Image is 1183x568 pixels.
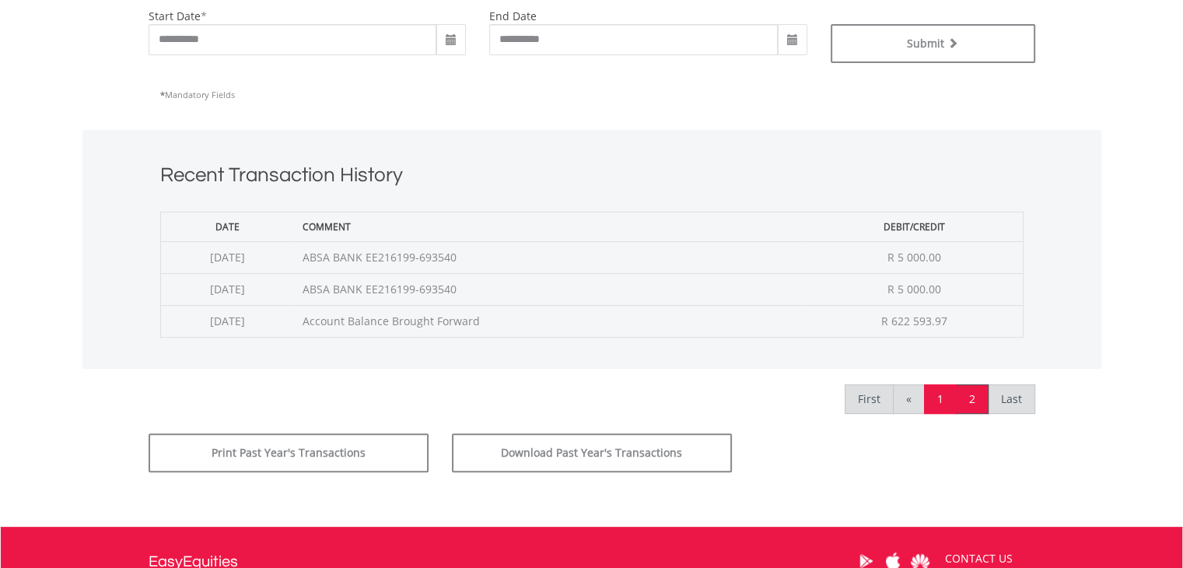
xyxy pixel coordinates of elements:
[806,212,1023,241] th: Debit/Credit
[893,384,925,414] a: «
[149,433,429,472] button: Print Past Year's Transactions
[160,212,295,241] th: Date
[160,241,295,273] td: [DATE]
[295,212,805,241] th: Comment
[887,250,941,265] span: R 5 000.00
[149,9,201,23] label: start date
[160,305,295,337] td: [DATE]
[295,305,805,337] td: Account Balance Brought Forward
[160,89,235,100] span: Mandatory Fields
[887,282,941,296] span: R 5 000.00
[295,241,805,273] td: ABSA BANK EE216199-693540
[295,273,805,305] td: ABSA BANK EE216199-693540
[845,384,894,414] a: First
[831,24,1035,63] button: Submit
[160,161,1024,196] h1: Recent Transaction History
[956,384,989,414] a: 2
[160,273,295,305] td: [DATE]
[988,384,1035,414] a: Last
[881,314,947,328] span: R 622 593.97
[924,384,957,414] a: 1
[489,9,537,23] label: end date
[452,433,732,472] button: Download Past Year's Transactions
